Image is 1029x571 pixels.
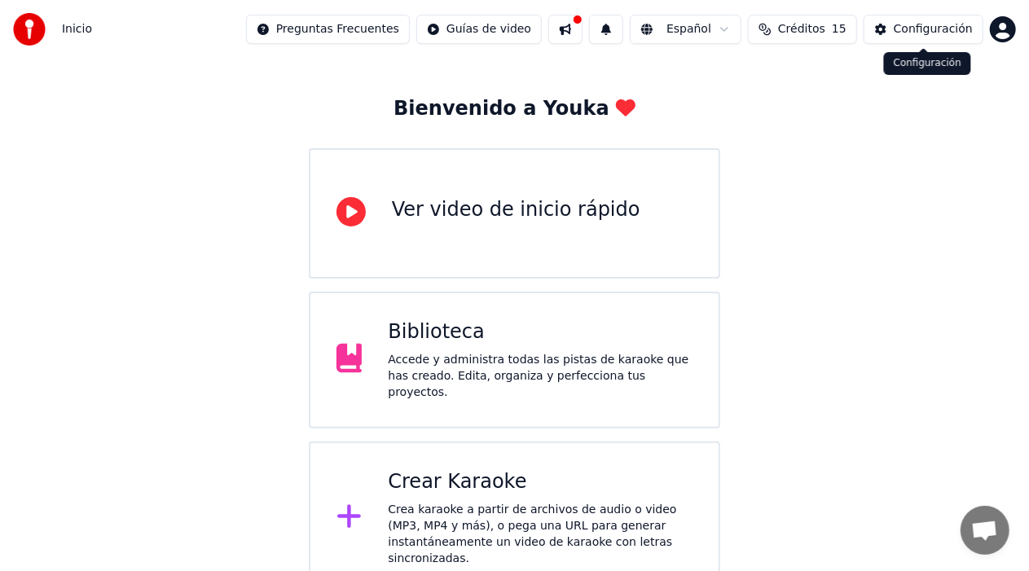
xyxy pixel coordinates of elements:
[62,21,92,37] nav: breadcrumb
[832,21,847,37] span: 15
[748,15,857,44] button: Créditos15
[394,96,635,122] div: Bienvenido a Youka
[392,197,640,223] div: Ver video de inicio rápido
[246,15,410,44] button: Preguntas Frecuentes
[778,21,825,37] span: Créditos
[388,502,693,567] div: Crea karaoke a partir de archivos de audio o video (MP3, MP4 y más), o pega una URL para generar ...
[884,52,971,75] div: Configuración
[961,506,1009,555] a: Chat abierto
[864,15,983,44] button: Configuración
[894,21,973,37] div: Configuración
[416,15,542,44] button: Guías de video
[388,319,693,345] div: Biblioteca
[388,352,693,401] div: Accede y administra todas las pistas de karaoke que has creado. Edita, organiza y perfecciona tus...
[62,21,92,37] span: Inicio
[388,469,693,495] div: Crear Karaoke
[13,13,46,46] img: youka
